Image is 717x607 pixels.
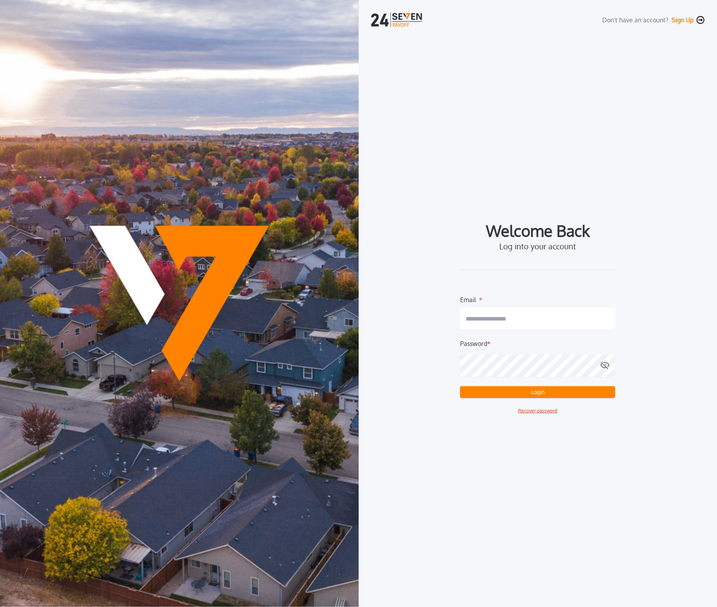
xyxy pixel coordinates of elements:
label: Email [460,295,476,301]
button: Sign Up [672,16,694,24]
label: Don't have an account? [602,15,668,25]
img: Payoff [90,226,269,381]
img: navigation-icon [697,16,704,24]
button: Recover password [518,407,557,414]
button: Password* [600,355,610,377]
button: Login [460,386,615,398]
label: Password [460,339,487,348]
label: Welcome Back [486,224,590,237]
img: logo [371,13,424,27]
input: Password* [460,355,615,377]
label: Log into your account [499,241,576,251]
